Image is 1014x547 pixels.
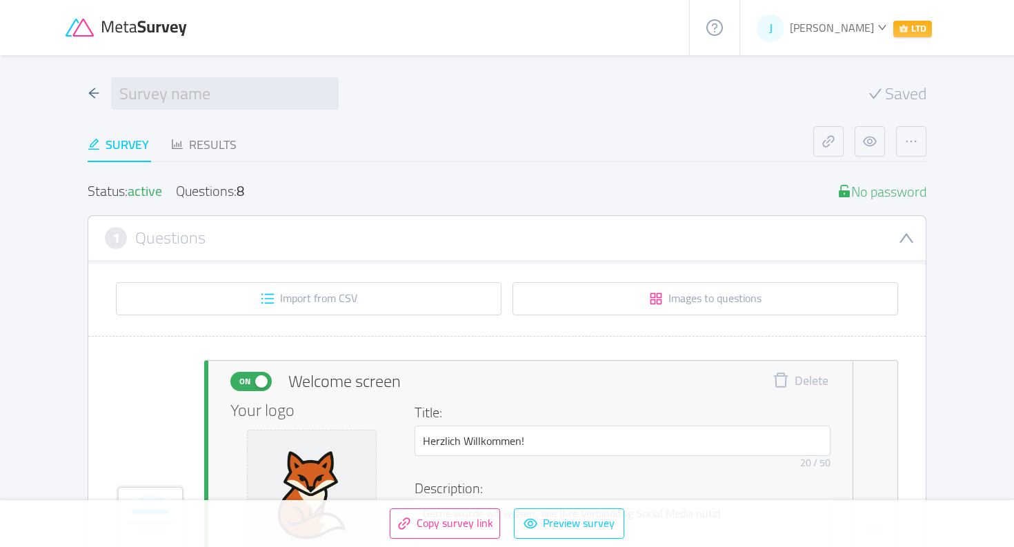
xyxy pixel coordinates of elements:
[800,456,831,470] div: 20 / 50
[837,184,851,198] i: icon: unlock
[513,282,898,315] button: icon: appstoreImages to questions
[898,230,915,246] i: icon: down
[88,87,100,99] i: icon: arrow-left
[899,23,908,33] i: icon: crown
[88,84,100,103] div: icon: arrow-left
[128,178,162,203] span: active
[176,184,244,199] div: Questions:
[135,230,206,246] h3: Questions
[235,372,255,390] span: On
[877,23,886,32] i: icon: down
[514,508,624,539] button: icon: eyePreview survey
[896,126,926,157] button: icon: ellipsis
[116,282,501,315] button: icon: unordered-listImport from CSV
[112,230,120,246] span: 1
[813,126,844,157] button: icon: link
[88,135,149,154] div: Survey
[88,184,162,199] div: Status:
[111,77,339,110] input: Survey name
[868,87,882,101] i: icon: check
[288,369,401,394] span: Welcome screen
[171,135,237,154] div: Results
[885,86,926,102] span: Saved
[769,14,773,42] span: J
[237,178,244,203] div: 8
[88,138,100,150] i: icon: edit
[415,402,822,423] h4: Title:
[171,138,183,150] i: icon: bar-chart
[893,21,932,37] span: LTD
[230,402,295,419] span: Your logo
[855,126,885,157] button: icon: eye
[415,478,822,499] h4: Description:
[837,184,926,199] div: No password
[762,372,839,391] button: icon: deleteDelete
[790,17,874,38] span: [PERSON_NAME]
[415,426,831,456] input: Welcome
[390,508,500,539] button: icon: linkCopy survey link
[706,19,723,36] i: icon: question-circle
